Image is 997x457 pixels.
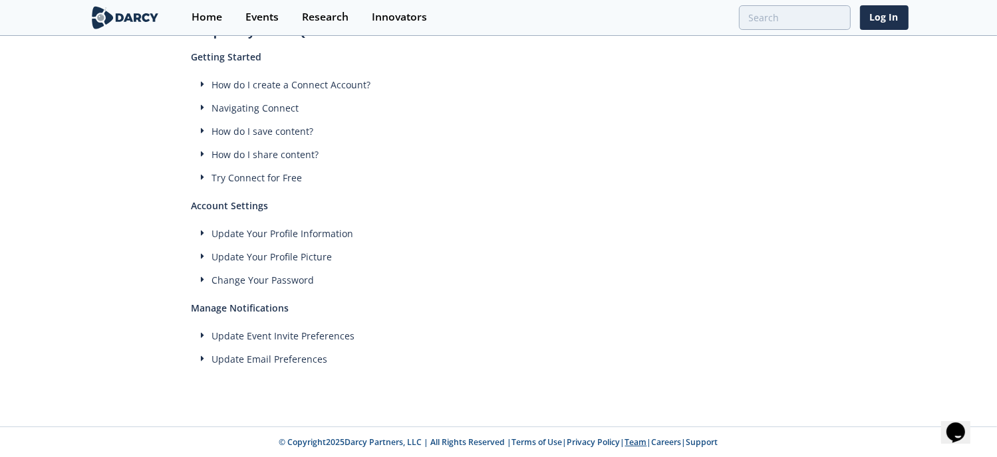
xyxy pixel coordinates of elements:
[192,124,806,138] div: How do I save content?
[192,227,806,240] div: Update Your Profile Information
[625,436,647,448] a: Team
[372,12,427,23] div: Innovators
[739,5,851,30] input: Advanced Search
[212,274,314,286] span: Change Your Password
[192,329,806,343] div: Update Event Invite Preferences
[192,78,806,92] div: How do I create a Connect Account?
[192,41,806,64] h2: Getting Started
[192,12,222,23] div: Home
[89,6,162,29] img: logo-wide.svg
[39,436,959,448] p: © Copyright 2025 Darcy Partners, LLC | All Rights Reserved | | | | |
[212,329,355,342] span: Update Event Invite Preferences
[192,352,806,366] div: Update Email Preferences
[686,436,718,448] a: Support
[212,102,299,114] span: Navigating Connect
[192,292,806,315] h2: Manage Notifications
[567,436,621,448] a: Privacy Policy
[192,189,806,213] h2: Account Settings
[192,250,806,264] div: Update Your Profile Picture
[212,148,319,161] span: How do I share content?
[212,78,370,91] span: How do I create a Connect Account?
[212,171,302,184] span: Try Connect for Free
[860,5,909,30] a: Log In
[192,147,806,161] div: How do I share content?
[941,404,984,444] iframe: chat widget
[302,12,349,23] div: Research
[652,436,682,448] a: Careers
[192,171,806,185] div: Try Connect for Free
[512,436,563,448] a: Terms of Use
[212,250,332,263] span: Update Your Profile Picture
[192,273,806,287] div: Change Your Password
[212,125,313,137] span: How do I save content?
[192,101,806,115] div: Navigating Connect
[212,353,327,365] span: Update Email Preferences
[245,12,279,23] div: Events
[212,227,353,240] span: Update Your Profile Information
